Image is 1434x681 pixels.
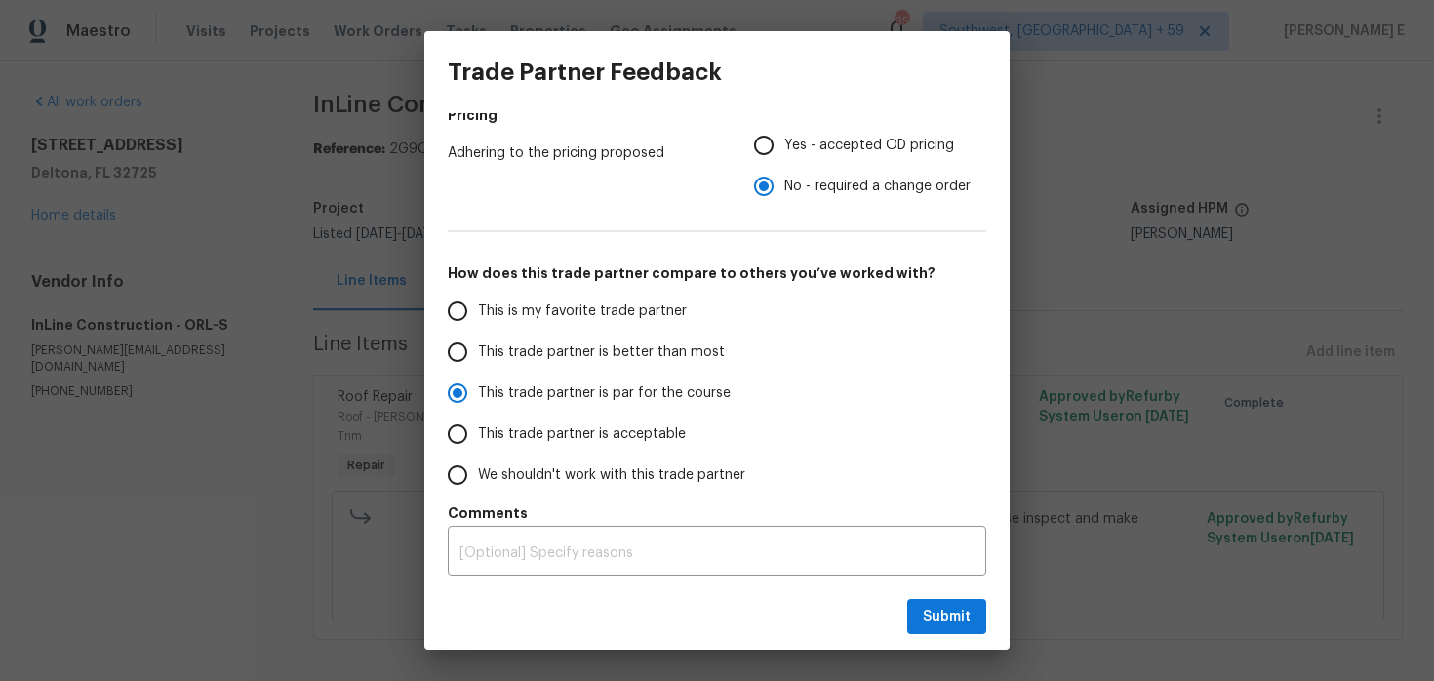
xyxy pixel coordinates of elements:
div: How does this trade partner compare to others you’ve worked with? [448,291,986,496]
span: We shouldn't work with this trade partner [478,465,745,486]
span: This trade partner is acceptable [478,424,686,445]
span: This trade partner is par for the course [478,383,731,404]
button: Submit [907,599,986,635]
span: No - required a change order [784,177,971,197]
span: Submit [923,605,971,629]
h5: Comments [448,503,986,523]
h5: How does this trade partner compare to others you’ve worked with? [448,263,986,283]
h5: Pricing [448,105,986,125]
h3: Trade Partner Feedback [448,59,722,86]
span: Adhering to the pricing proposed [448,143,723,163]
div: Pricing [754,125,986,207]
span: This is my favorite trade partner [478,301,687,322]
span: This trade partner is better than most [478,342,725,363]
span: Yes - accepted OD pricing [784,136,954,156]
